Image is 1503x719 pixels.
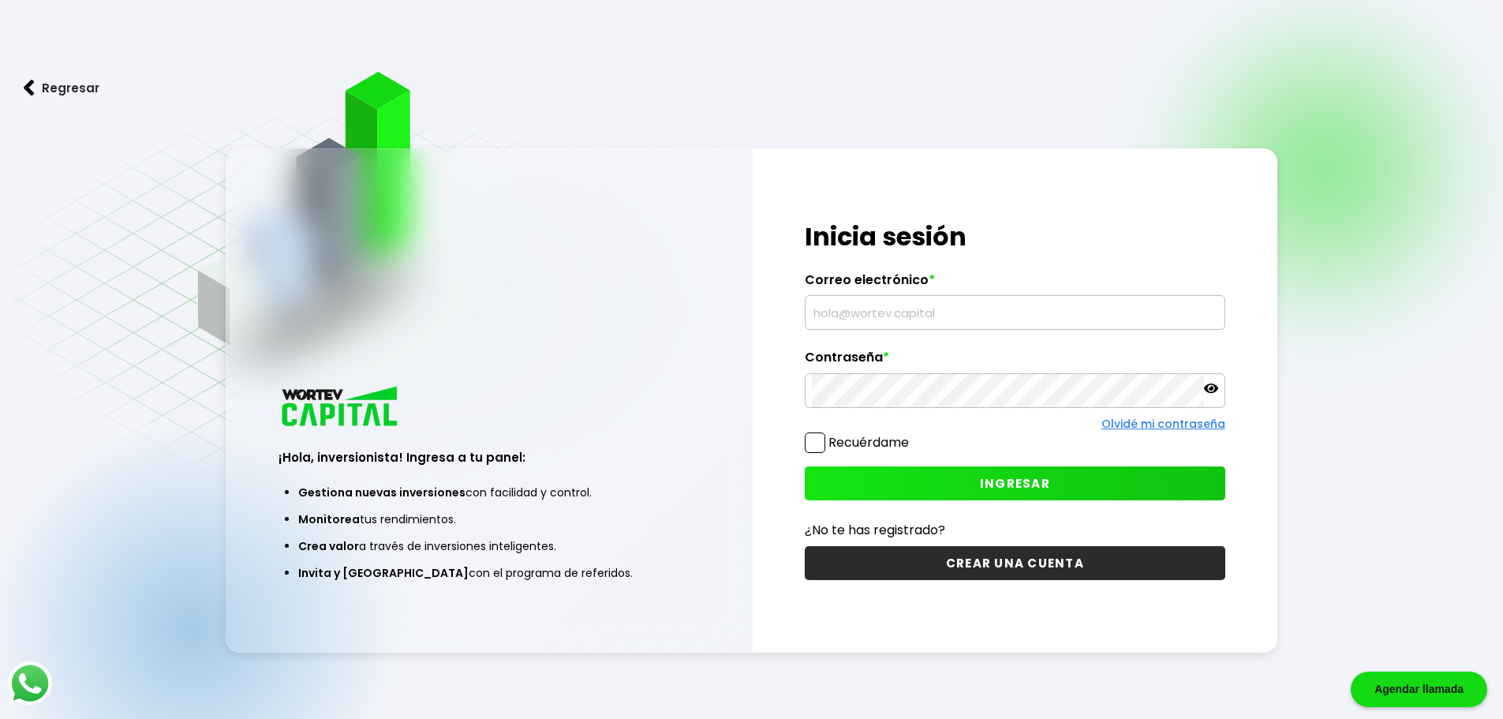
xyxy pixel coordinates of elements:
[279,448,699,466] h3: ¡Hola, inversionista! Ingresa a tu panel:
[298,511,360,527] span: Monitorea
[279,384,403,431] img: logo_wortev_capital
[298,538,359,554] span: Crea valor
[805,520,1225,540] p: ¿No te has registrado?
[298,565,469,581] span: Invita y [GEOGRAPHIC_DATA]
[805,272,1225,296] label: Correo electrónico
[805,218,1225,256] h1: Inicia sesión
[298,485,465,500] span: Gestiona nuevas inversiones
[298,533,679,560] li: a través de inversiones inteligentes.
[812,296,1218,329] input: hola@wortev.capital
[805,350,1225,373] label: Contraseña
[24,80,35,96] img: flecha izquierda
[805,546,1225,580] button: CREAR UNA CUENTA
[828,433,909,451] label: Recuérdame
[1101,416,1225,432] a: Olvidé mi contraseña
[805,520,1225,580] a: ¿No te has registrado?CREAR UNA CUENTA
[980,475,1050,492] span: INGRESAR
[805,466,1225,500] button: INGRESAR
[8,661,52,706] img: logos_whatsapp-icon.242b2217.svg
[1351,672,1487,707] div: Agendar llamada
[298,479,679,506] li: con facilidad y control.
[298,506,679,533] li: tus rendimientos.
[298,560,679,586] li: con el programa de referidos.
